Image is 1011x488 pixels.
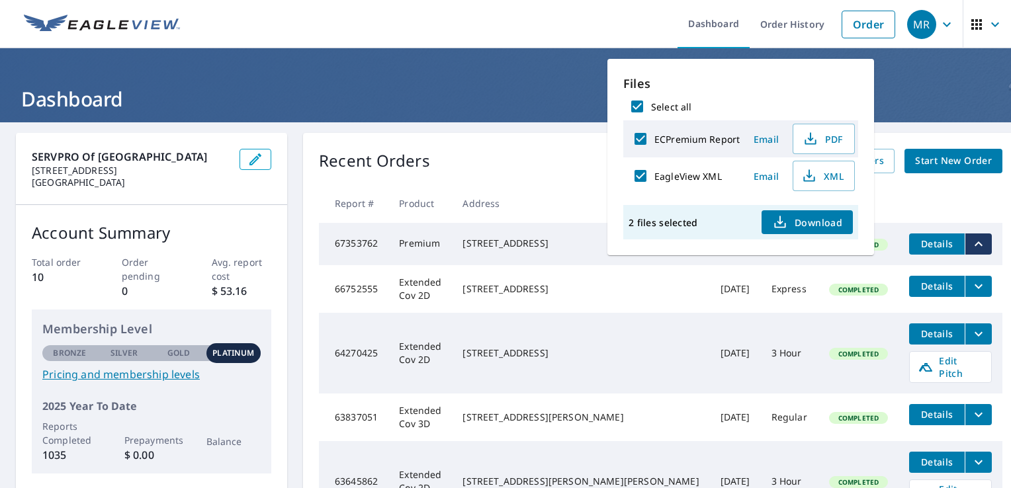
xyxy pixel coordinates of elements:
button: XML [793,161,855,191]
p: Platinum [212,347,254,359]
span: Details [917,327,957,340]
button: filesDropdownBtn-63837051 [965,404,992,425]
button: filesDropdownBtn-67353762 [965,233,992,255]
td: [DATE] [710,313,761,393]
img: EV Logo [24,15,180,34]
button: detailsBtn-63837051 [909,404,965,425]
p: Order pending [122,255,182,283]
p: Gold [167,347,190,359]
p: Reports Completed [42,419,97,447]
td: Extended Cov 2D [388,265,452,313]
p: [GEOGRAPHIC_DATA] [32,177,229,188]
span: Completed [830,477,887,487]
span: Details [917,237,957,250]
div: [STREET_ADDRESS] [462,282,699,296]
p: Account Summary [32,221,271,245]
p: Prepayments [124,433,179,447]
p: 2025 Year To Date [42,398,261,414]
p: 2 files selected [629,216,697,229]
td: 67353762 [319,223,388,265]
span: Completed [830,349,887,358]
span: Completed [830,413,887,423]
button: Download [762,210,853,234]
span: Details [917,408,957,421]
button: Email [745,166,787,186]
button: filesDropdownBtn-63645862 [965,452,992,473]
p: 10 [32,269,92,285]
p: Files [623,75,858,93]
button: filesDropdownBtn-64270425 [965,323,992,345]
th: Product [388,184,452,223]
h1: Dashboard [16,85,995,112]
td: Regular [761,393,818,441]
a: Order [842,11,895,38]
span: Email [750,170,782,183]
div: [STREET_ADDRESS][PERSON_NAME] [462,411,699,424]
span: Details [917,280,957,292]
span: Email [750,133,782,145]
span: Download [772,214,842,230]
span: Completed [830,285,887,294]
div: [STREET_ADDRESS] [462,346,699,360]
button: Email [745,129,787,149]
label: Select all [651,101,691,113]
p: [STREET_ADDRESS] [32,165,229,177]
button: filesDropdownBtn-66752555 [965,276,992,297]
p: Total order [32,255,92,269]
p: $ 0.00 [124,447,179,463]
p: 1035 [42,447,97,463]
td: [DATE] [710,393,761,441]
label: EagleView XML [654,170,722,183]
div: [STREET_ADDRESS][PERSON_NAME][PERSON_NAME] [462,475,699,488]
a: Start New Order [904,149,1002,173]
td: Extended Cov 3D [388,393,452,441]
button: PDF [793,124,855,154]
p: Avg. report cost [212,255,272,283]
button: detailsBtn-63645862 [909,452,965,473]
p: 0 [122,283,182,299]
td: 64270425 [319,313,388,393]
a: Edit Pitch [909,351,992,383]
button: detailsBtn-66752555 [909,276,965,297]
th: Report # [319,184,388,223]
p: Membership Level [42,320,261,338]
span: XML [801,168,844,184]
div: MR [907,10,936,39]
p: Recent Orders [319,149,430,173]
span: PDF [801,131,844,147]
td: Premium [388,223,452,265]
button: detailsBtn-64270425 [909,323,965,345]
p: Silver [110,347,138,359]
td: [DATE] [710,265,761,313]
td: Extended Cov 2D [388,313,452,393]
td: Express [761,265,818,313]
span: Edit Pitch [918,354,983,380]
span: Start New Order [915,153,992,169]
label: ECPremium Report [654,133,740,145]
div: [STREET_ADDRESS] [462,237,699,250]
td: 66752555 [319,265,388,313]
p: SERVPRO of [GEOGRAPHIC_DATA] [32,149,229,165]
button: detailsBtn-67353762 [909,233,965,255]
th: Address [452,184,709,223]
td: 3 Hour [761,313,818,393]
a: Pricing and membership levels [42,366,261,382]
td: 63837051 [319,393,388,441]
p: Balance [206,434,261,448]
p: $ 53.16 [212,283,272,299]
span: Details [917,456,957,468]
p: Bronze [53,347,86,359]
